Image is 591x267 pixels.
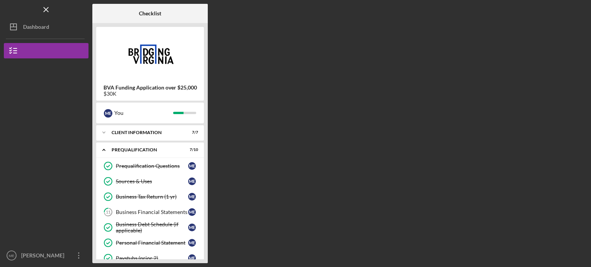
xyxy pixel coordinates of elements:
div: M E [188,208,196,216]
div: M E [188,239,196,247]
div: $30K [104,91,197,97]
div: 7 / 10 [184,148,198,152]
div: M E [188,193,196,201]
img: Product logo [96,31,204,77]
div: Prequalification Questions [116,163,188,169]
a: Prequalification QuestionsME [100,158,200,174]
div: M E [188,177,196,185]
div: 7 / 7 [184,130,198,135]
div: Personal Financial Statement [116,240,188,246]
div: M E [188,254,196,262]
div: Client Information [112,130,179,135]
tspan: 11 [106,210,110,215]
div: [PERSON_NAME] [19,248,69,265]
div: Business Financial Statements [116,209,188,215]
div: M E [104,109,112,118]
b: BVA Funding Application over $25,000 [104,85,197,91]
a: 11Business Financial StatementsME [100,204,200,220]
div: M E [188,224,196,231]
a: Business Debt Schedule (if applicable)ME [100,220,200,235]
div: Business Tax Return (1 yr) [116,194,188,200]
a: Personal Financial StatementME [100,235,200,250]
div: Business Debt Schedule (if applicable) [116,221,188,234]
div: Paystubs (prior 2) [116,255,188,261]
div: Sources & Uses [116,178,188,184]
a: Business Tax Return (1 yr)ME [100,189,200,204]
a: Paystubs (prior 2)ME [100,250,200,266]
a: Sources & UsesME [100,174,200,189]
div: Prequalification [112,148,179,152]
button: ME[PERSON_NAME] [4,248,88,263]
text: ME [9,254,14,258]
div: You [114,106,173,119]
button: Dashboard [4,19,88,35]
div: M E [188,162,196,170]
b: Checklist [139,10,161,17]
div: Dashboard [23,19,49,36]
